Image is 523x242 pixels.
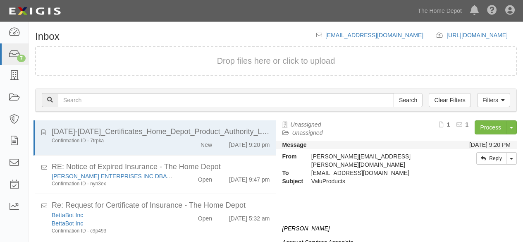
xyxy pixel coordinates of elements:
div: [DATE] 9:20 PM [469,141,511,149]
div: [DATE] 5:32 am [229,211,270,223]
a: Process [475,120,506,134]
a: Reply [476,152,506,165]
div: New [201,137,212,149]
div: 7 [17,55,26,62]
input: Search [58,93,394,107]
a: Unassigned [291,121,321,128]
div: Confirmation ID - 7trpka [52,137,174,144]
button: Drop files here or click to upload [217,55,335,67]
strong: From [276,152,305,161]
b: 1 [466,121,469,128]
a: BettaBot Inc [52,220,83,227]
h1: Inbox [35,31,60,42]
a: Unassigned [292,129,323,136]
div: Confirmation ID - c9p493 [52,228,174,235]
div: Confirmation ID - nyn3ex [52,180,174,187]
div: ValuProducts [305,177,451,185]
input: Search [394,93,423,107]
strong: Subject [276,177,305,185]
div: [DATE] 9:47 pm [229,172,270,184]
a: BettaBot Inc [52,212,83,218]
a: [PERSON_NAME] ENTERPRISES INC DBA: AMERICAN CLEANING TECHNOLOGIES [52,173,279,180]
div: [PERSON_NAME][EMAIL_ADDRESS][PERSON_NAME][DOMAIN_NAME] [305,152,451,169]
a: Clear Filters [429,93,470,107]
a: [EMAIL_ADDRESS][DOMAIN_NAME] [325,32,423,38]
div: Open [198,172,212,184]
a: Filters [477,93,510,107]
div: [DATE] 9:20 pm [229,137,270,149]
a: [URL][DOMAIN_NAME] [447,32,517,38]
a: The Home Depot [413,2,466,19]
b: 1 [447,121,450,128]
i: [PERSON_NAME] [282,225,330,232]
div: RE: Notice of Expired Insurance - The Home Depot [52,162,270,173]
img: logo-5460c22ac91f19d4615b14bd174203de0afe785f0fc80cf4dbbc73dc1793850b.png [6,4,63,19]
div: Re: Request for Certificate of Insurance - The Home Depot [52,200,270,211]
strong: Message [282,141,307,148]
div: inbox@thdmerchandising.complianz.com [305,169,451,177]
div: Open [198,211,212,223]
i: Help Center - Complianz [487,6,497,16]
div: 2025-2026_Certificates_Home_Depot_Product_Authority_LLC-ValuProducts.pdf [52,127,270,137]
strong: To [276,169,305,177]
